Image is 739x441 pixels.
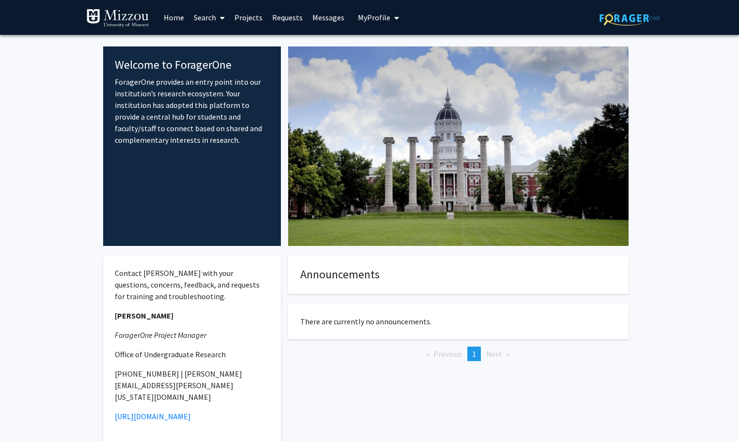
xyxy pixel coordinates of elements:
[115,368,269,403] p: [PHONE_NUMBER] | [PERSON_NAME][EMAIL_ADDRESS][PERSON_NAME][US_STATE][DOMAIN_NAME]
[600,11,660,26] img: ForagerOne Logo
[300,316,616,327] p: There are currently no announcements.
[115,76,269,146] p: ForagerOne provides an entry point into our institution’s research ecosystem. Your institution ha...
[267,0,308,34] a: Requests
[288,347,629,361] ul: Pagination
[86,9,149,28] img: University of Missouri Logo
[115,411,191,421] a: [URL][DOMAIN_NAME]
[115,349,269,360] p: Office of Undergraduate Research
[189,0,230,34] a: Search
[7,397,41,434] iframe: Chat
[288,46,629,246] img: Cover Image
[115,311,173,320] strong: [PERSON_NAME]
[358,13,390,22] span: My Profile
[472,349,476,359] span: 1
[300,268,616,282] h4: Announcements
[486,349,502,359] span: Next
[159,0,189,34] a: Home
[433,349,462,359] span: Previous
[115,330,206,340] em: ForagerOne Project Manager
[230,0,267,34] a: Projects
[115,58,269,72] h4: Welcome to ForagerOne
[115,267,269,302] p: Contact [PERSON_NAME] with your questions, concerns, feedback, and requests for training and trou...
[308,0,349,34] a: Messages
